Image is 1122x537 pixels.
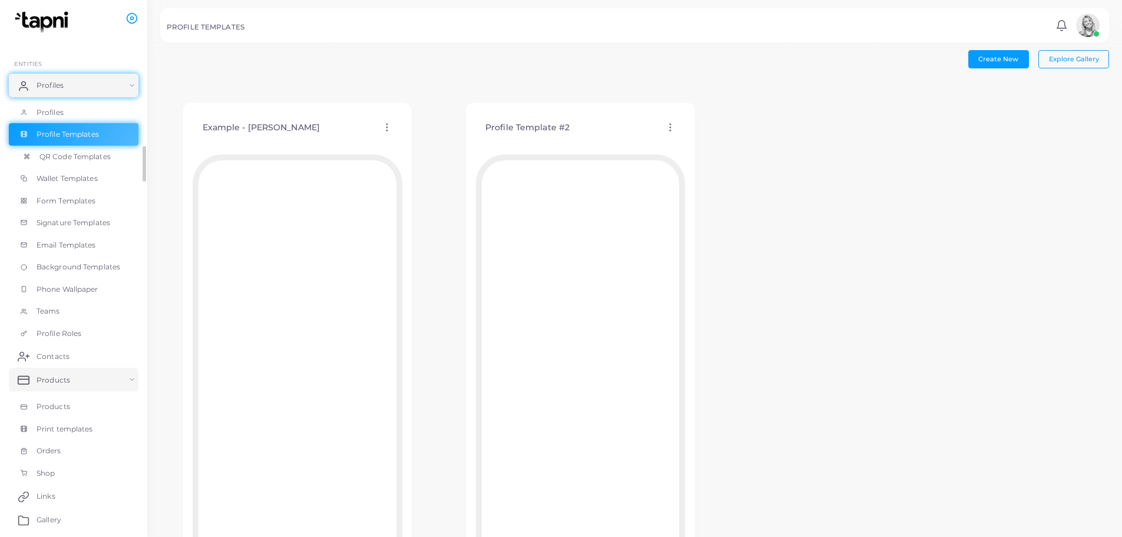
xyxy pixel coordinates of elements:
[11,11,76,33] img: logo
[9,418,138,440] a: Print templates
[37,80,64,91] span: Profiles
[9,74,138,97] a: Profiles
[9,344,138,368] a: Contacts
[968,50,1029,68] button: Create New
[1049,55,1099,63] span: Explore Gallery
[39,151,111,162] span: QR Code Templates
[9,101,138,124] a: Profiles
[37,306,60,317] span: Teams
[9,440,138,462] a: Orders
[485,123,570,133] h4: Profile Template #2
[9,300,138,322] a: Teams
[37,196,96,206] span: Form Templates
[37,424,93,434] span: Print templates
[9,368,138,391] a: Products
[203,123,320,133] h4: Example - [PERSON_NAME]
[37,401,70,412] span: Products
[37,468,55,479] span: Shop
[978,55,1018,63] span: Create New
[9,322,138,345] a: Profile Roles
[37,446,61,456] span: Orders
[9,234,138,256] a: Email Templates
[9,167,138,190] a: Wallet Templates
[37,218,110,228] span: Signature Templates
[37,240,96,251] span: Email Templates
[14,60,42,67] span: ENTITIES
[167,23,244,31] h5: PROFILE TEMPLATES
[1038,50,1109,68] button: Explore Gallery
[37,107,64,118] span: Profiles
[37,515,61,525] span: Gallery
[9,485,138,508] a: Links
[37,262,120,272] span: Background Templates
[37,129,99,140] span: Profile Templates
[1073,14,1103,37] a: avatar
[37,491,55,502] span: Links
[9,146,138,168] a: QR Code Templates
[1076,14,1100,37] img: avatar
[9,123,138,146] a: Profile Templates
[37,328,81,339] span: Profile Roles
[9,256,138,278] a: Background Templates
[9,462,138,485] a: Shop
[9,396,138,418] a: Products
[37,284,98,295] span: Phone Wallpaper
[9,278,138,301] a: Phone Wallpaper
[37,173,98,184] span: Wallet Templates
[9,508,138,532] a: Gallery
[37,375,70,386] span: Products
[37,351,69,362] span: Contacts
[9,212,138,234] a: Signature Templates
[9,190,138,212] a: Form Templates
